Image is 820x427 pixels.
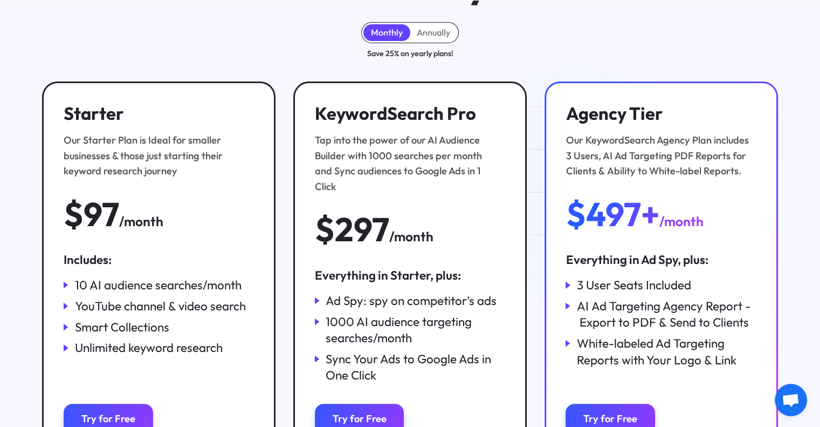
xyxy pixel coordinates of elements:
[64,252,254,268] div: Includes:
[577,298,756,331] div: AI Ad Targeting Agency Report - Export to PDF & Send to Clients
[389,226,433,247] div: /month
[332,413,386,425] div: Try for Free
[315,133,500,195] div: Tap into the power of our AI Audience Builder with 1000 searches per month and Sync audiences to ...
[64,133,249,179] div: Our Starter Plan is Ideal for smaller businesses & those just starting their keyword research jou...
[75,340,223,356] div: Unlimited keyword research
[566,252,756,268] div: Everything in Ad Spy, plus:
[417,27,450,38] div: Annually
[315,267,505,284] div: Everything in Starter, plus:
[566,197,659,232] div: $497+
[577,277,691,294] div: 3 User Seats Included
[566,133,750,179] div: Our KeywordSearch Agency Plan includes 3 Users, AI Ad Targeting PDF Reports for Clients & Ability...
[577,335,756,368] div: White-labeled Ad Targeting Reports with Your Logo & Link
[326,314,505,347] div: 1000 AI audience targeting searches/month
[367,48,453,59] div: Save 25% on yearly plans!
[75,319,169,336] div: Smart Collections
[775,384,807,416] a: Open chat
[315,103,500,124] h3: KeywordSearch Pro
[75,277,242,294] div: 10 AI audience searches/month
[326,351,505,384] div: Sync Your Ads to Google Ads in One Click
[315,212,389,247] div: $297
[583,413,637,425] div: Try for Free
[326,293,497,309] div: Ad Spy: spy on competitor’s ads
[119,211,163,232] div: /month
[64,197,119,232] div: $97
[81,413,135,425] div: Try for Free
[659,211,703,232] div: /month
[566,103,750,124] h3: Agency Tier
[64,103,249,124] h3: Starter
[371,27,403,38] div: Monthly
[75,298,246,315] div: YouTube channel & video search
